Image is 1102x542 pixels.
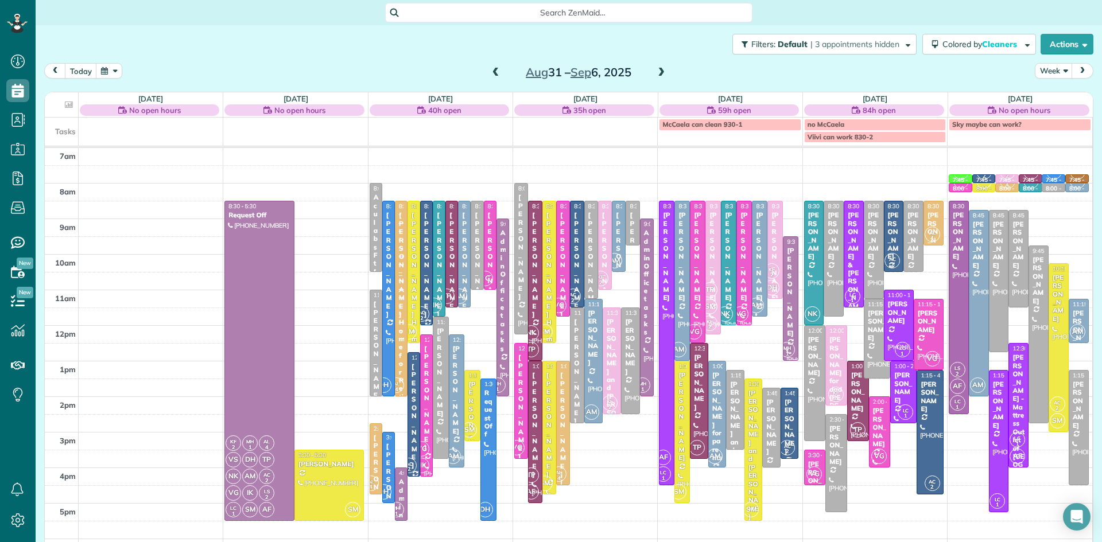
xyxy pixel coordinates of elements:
span: MH [246,438,254,444]
span: KF [607,398,613,404]
span: Filters: [751,39,775,49]
div: [PERSON_NAME] [992,380,1006,430]
span: 1:45 - 3:45 [785,389,812,397]
div: [PERSON_NAME] [615,211,622,318]
div: [PERSON_NAME] [424,211,429,318]
button: next [1072,63,1093,79]
div: Admin Office tasks [643,229,650,336]
span: 10:15 - 3:00 [1053,265,1084,272]
button: Filters: Default | 3 appointments hidden [732,34,917,54]
span: SM [1050,413,1065,428]
span: 11:30 - 2:30 [607,309,638,317]
span: 1:15 - 3:30 [730,372,758,379]
span: AM [452,288,467,304]
span: AM [671,342,686,357]
span: 8:30 - 10:30 [888,202,919,210]
span: 8:30 - 1:00 [678,202,706,210]
span: 11:15 - 2:45 [588,301,619,308]
div: [PERSON_NAME] [1012,220,1025,270]
a: Filters: Default | 3 appointments hidden [727,34,917,54]
small: 2 [780,446,794,457]
button: prev [44,63,66,79]
span: 8:30 - 11:45 [828,202,859,210]
span: LC [954,398,961,404]
span: TP [439,288,455,304]
div: [PERSON_NAME] [867,309,887,342]
small: 4 [389,384,403,395]
div: [PERSON_NAME] [766,398,777,456]
span: AC [263,471,270,478]
span: 8:30 - 11:15 [868,202,899,210]
span: AM [1070,324,1085,340]
small: 2 [977,171,991,182]
small: 1 [1010,439,1025,450]
span: 8:00 - 12:15 [518,185,549,192]
span: LS [954,365,960,371]
div: [PERSON_NAME] [573,318,580,425]
small: 1 [656,473,670,484]
small: 1 [780,349,794,360]
div: [PERSON_NAME] [678,371,686,462]
span: 1:00 - 3:15 [851,362,879,370]
div: [PERSON_NAME] [298,460,361,468]
div: [PERSON_NAME] [1072,380,1085,430]
span: KF [597,274,604,280]
div: [PERSON_NAME] [740,211,748,302]
span: 8:45 - 11:30 [1012,212,1043,219]
div: [PERSON_NAME] [693,353,705,411]
small: 1 [635,384,650,395]
span: 8:30 - 12:00 [808,202,839,210]
div: [PERSON_NAME] [373,434,379,541]
span: Sep [571,65,591,79]
small: 4 [1000,180,1015,190]
div: Request Off [228,211,291,219]
div: [PERSON_NAME] [920,380,940,414]
span: 12:15 - 4:00 [453,336,484,344]
small: 1 [898,411,913,422]
div: [PERSON_NAME] - Mattress Outlet of [GEOGRAPHIC_DATA] [1012,353,1025,510]
span: AM [242,469,258,484]
span: 8:00 - 10:30 [374,185,405,192]
div: [PERSON_NAME] [424,345,429,452]
div: [PERSON_NAME] [452,345,461,435]
div: [PERSON_NAME] [531,371,538,478]
span: 8:30 - 11:15 [771,202,802,210]
span: AC [569,291,576,298]
span: AC [784,443,791,449]
span: 8:30 - 11:30 [462,202,493,210]
span: 8:30 - 10:30 [907,202,938,210]
div: [PERSON_NAME] [894,371,913,404]
span: VS [226,452,241,467]
a: [DATE] [284,94,308,103]
div: [PERSON_NAME] [411,362,417,470]
div: [PERSON_NAME] [449,211,455,318]
a: [DATE] [428,94,453,103]
span: VG [509,440,525,455]
span: SM [537,324,553,340]
span: AM [607,253,622,268]
span: AM [970,377,985,393]
button: Colored byCleaners [922,34,1036,54]
div: [PERSON_NAME] [867,211,880,260]
div: [PERSON_NAME] [709,211,717,302]
span: DH [376,377,391,393]
div: [PERSON_NAME] [662,211,671,302]
span: AM [707,449,723,464]
small: 2 [829,393,843,404]
div: Request Off [484,389,493,438]
div: [PERSON_NAME] [1032,256,1045,305]
span: 1:00 - 4:45 [546,362,574,370]
span: VG [925,351,940,366]
span: 8:30 - 11:15 [588,202,619,210]
small: 1 [243,442,257,453]
span: 9:00 - 2:00 [644,220,672,228]
span: 4:00 - 5:30 [399,469,426,477]
span: 8:30 - 12:00 [424,202,455,210]
span: Default [778,39,808,49]
span: VG [871,449,887,464]
div: [PERSON_NAME] [827,211,840,260]
div: [PERSON_NAME] & [PERSON_NAME] [847,211,860,318]
span: 11:30 - 2:30 [625,309,656,317]
span: 8:30 - 11:30 [449,202,480,210]
div: [PERSON_NAME] [972,220,985,270]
